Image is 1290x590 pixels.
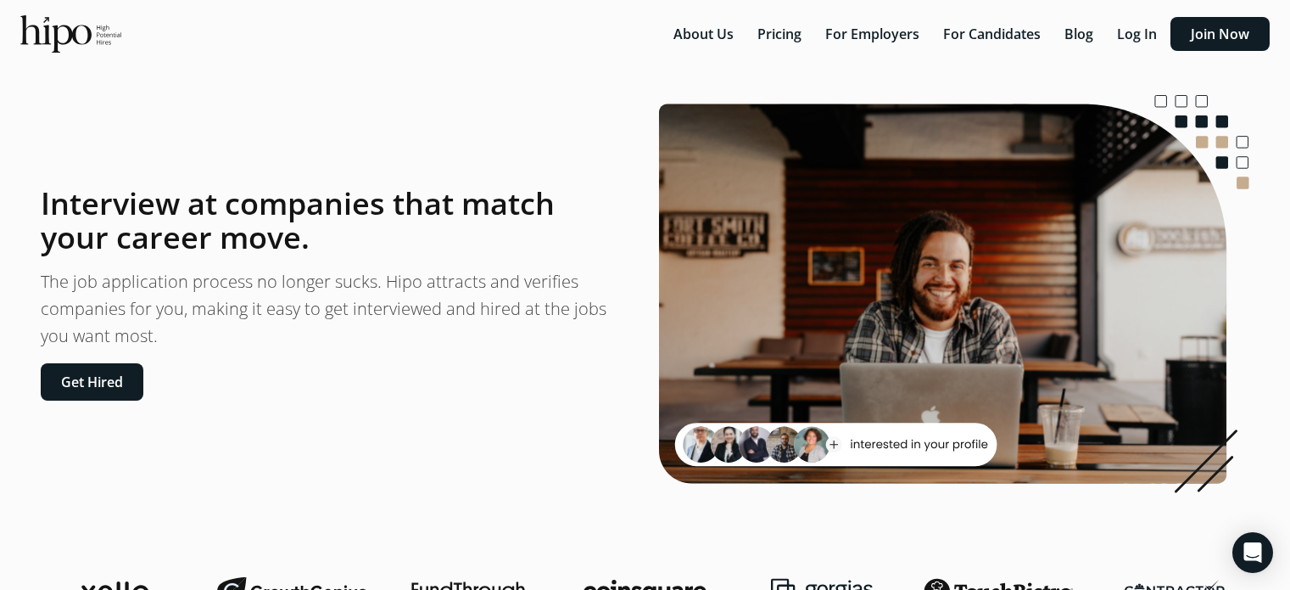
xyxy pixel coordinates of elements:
a: Join Now [1170,25,1270,43]
img: official-logo [20,15,121,53]
button: About Us [663,17,744,51]
a: Blog [1054,25,1107,43]
a: About Us [663,25,747,43]
button: Blog [1054,17,1103,51]
button: For Candidates [933,17,1051,51]
button: Join Now [1170,17,1270,51]
button: For Employers [815,17,930,51]
h1: Interview at companies that match your career move. [41,187,611,255]
button: Get Hired [41,363,143,401]
a: Pricing [747,25,815,43]
a: For Employers [815,25,933,43]
a: For Candidates [933,25,1054,43]
img: landing-image [659,95,1250,493]
p: The job application process no longer sucks. Hipo attracts and verifies companies for you, making... [41,268,611,350]
div: Open Intercom Messenger [1232,532,1273,573]
a: Log In [1107,25,1170,43]
button: Pricing [747,17,812,51]
button: Log In [1107,17,1167,51]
